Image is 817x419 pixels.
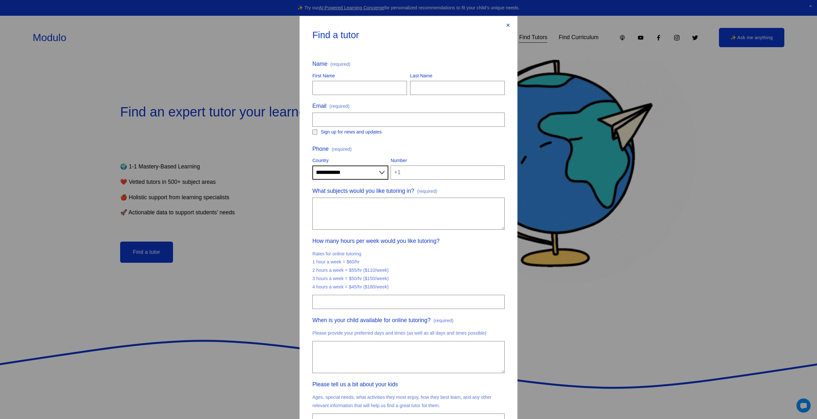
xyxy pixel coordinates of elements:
p: Please provide your preferred days and times (as well as all days and times possible) [312,327,505,340]
div: Last Name [410,72,505,81]
span: Email [312,101,326,111]
span: (required) [332,147,351,151]
span: How many hours per week would you like tutoring? [312,236,440,246]
span: (required) [329,102,349,111]
span: Phone [312,144,329,154]
span: When is your child available for online tutoring? [312,315,431,326]
div: First Name [312,72,407,81]
span: Name [312,59,327,69]
span: Sign up for news and updates [321,128,382,136]
div: Country [312,157,388,166]
div: Close [505,22,512,29]
input: Sign up for news and updates [312,130,317,134]
p: Rates for online tutoring 1 hour a week = $60/hr 2 hours a week = $55/hr ($110/week) 3 hours a we... [312,247,505,294]
span: (required) [433,317,453,325]
p: Ages, special needs, what activities they most enjoy, how they best learn, and any other relevant... [312,391,505,412]
span: (required) [417,187,437,196]
div: Find a tutor [312,29,498,41]
div: Number [391,157,505,166]
span: Please tell us a bit about your kids [312,380,398,390]
span: (required) [330,62,350,66]
span: What subjects would you like tutoring in? [312,186,414,196]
